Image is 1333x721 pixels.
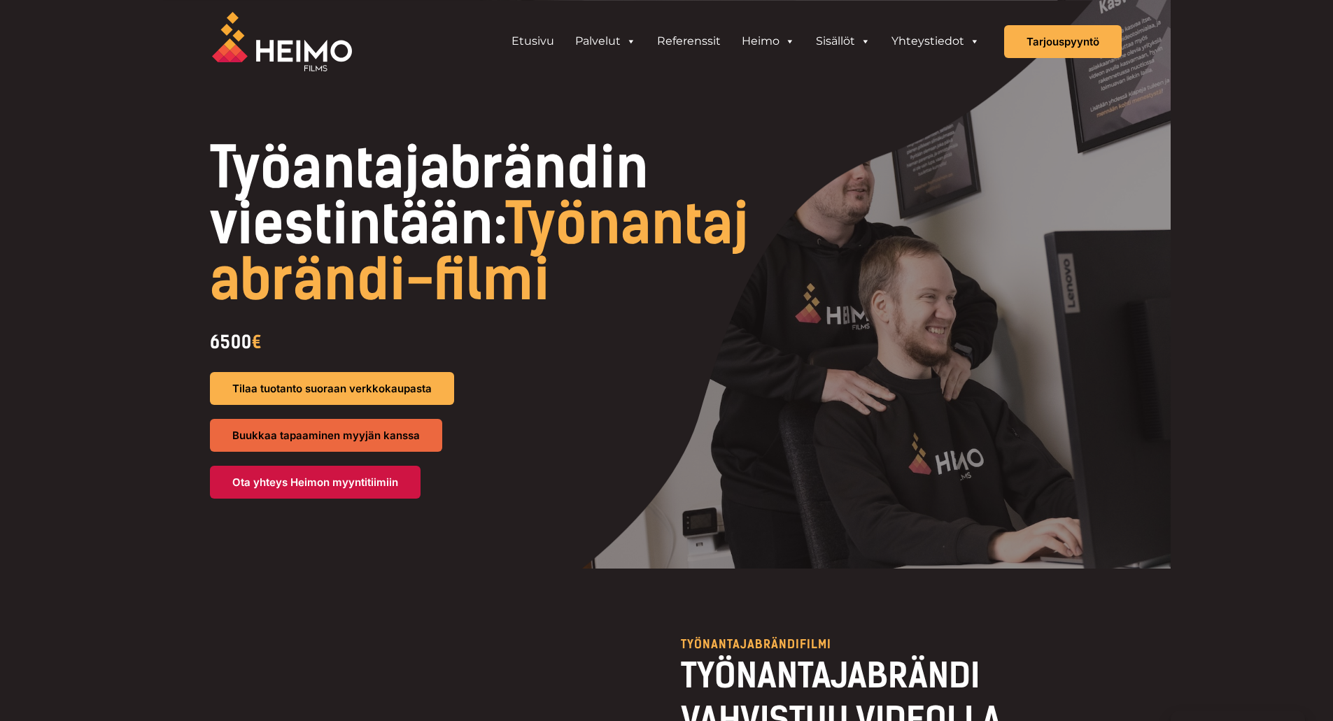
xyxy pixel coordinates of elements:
[805,27,881,55] a: Sisällöt
[232,477,398,487] span: Ota yhteys Heimon myyntitiimiin
[681,638,1122,650] p: TYÖNANTAJABRÄNDIFILMI
[1004,25,1122,58] a: Tarjouspyyntö
[210,466,421,499] a: Ota yhteys Heimon myyntitiimiin
[731,27,805,55] a: Heimo
[494,27,997,55] aside: Header Widget 1
[232,430,420,441] span: Buukkaa tapaaminen myyjän kanssa
[565,27,647,55] a: Palvelut
[212,12,352,71] img: Heimo Filmsin logo
[252,331,262,352] span: €
[210,419,442,452] a: Buukkaa tapaaminen myyjän kanssa
[232,383,432,394] span: Tilaa tuotanto suoraan verkkokaupasta
[210,140,762,308] h1: Työantajabrändin viestintään:
[210,372,454,405] a: Tilaa tuotanto suoraan verkkokaupasta
[647,27,731,55] a: Referenssit
[210,190,749,313] span: Työnantajabrändi-filmi
[501,27,565,55] a: Etusivu
[881,27,990,55] a: Yhteystiedot
[210,326,762,358] div: 6500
